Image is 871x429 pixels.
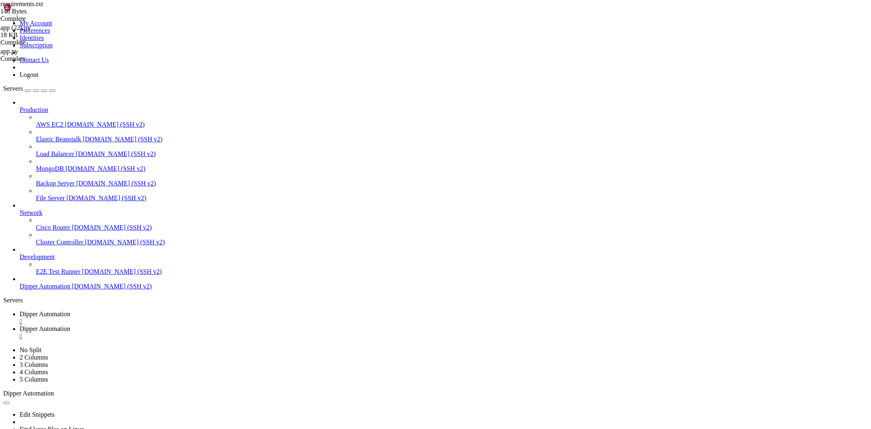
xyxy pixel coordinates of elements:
div: Complete [0,15,82,22]
div: 148 Bytes [0,8,82,15]
div: Complete [0,39,82,46]
span: requirements.txt [0,0,43,7]
div: Complete [0,55,82,63]
span: app.py [0,48,18,55]
span: requirements.txt [0,0,82,15]
span: app (22).py [0,24,31,31]
span: app (22).py [0,24,82,39]
div: 18 KB [0,31,82,39]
